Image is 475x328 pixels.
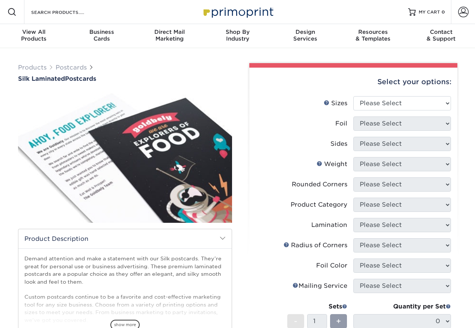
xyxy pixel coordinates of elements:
a: Shop ByIndustry [204,24,271,48]
div: & Support [407,29,475,42]
span: - [294,316,297,327]
div: Quantity per Set [353,302,451,311]
a: DesignServices [271,24,339,48]
span: Silk Laminated [18,75,65,82]
span: Contact [407,29,475,35]
a: Products [18,64,47,71]
div: Select your options: [255,68,451,96]
a: BusinessCards [68,24,136,48]
div: Sets [287,302,347,311]
div: Rounded Corners [292,180,347,189]
div: Sides [330,139,347,148]
span: Direct Mail [136,29,204,35]
img: Primoprint [200,4,275,20]
span: Business [68,29,136,35]
span: MY CART [419,9,440,15]
a: Contact& Support [407,24,475,48]
span: Design [271,29,339,35]
div: Weight [317,160,347,169]
div: Sizes [324,99,347,108]
div: Foil Color [316,261,347,270]
div: Product Category [291,200,347,209]
a: Postcards [56,64,87,71]
span: Shop By [204,29,271,35]
a: Silk LaminatedPostcards [18,75,232,82]
span: Resources [339,29,407,35]
span: + [336,316,341,327]
div: Services [271,29,339,42]
h2: Product Description [18,229,232,248]
input: SEARCH PRODUCTS..... [30,8,104,17]
a: Resources& Templates [339,24,407,48]
span: 0 [442,9,445,15]
div: Cards [68,29,136,42]
h1: Postcards [18,75,232,82]
a: Direct MailMarketing [136,24,204,48]
div: Radius of Corners [283,241,347,250]
img: Silk Laminated 01 [18,83,232,231]
div: Industry [204,29,271,42]
div: & Templates [339,29,407,42]
div: Lamination [311,221,347,230]
div: Marketing [136,29,204,42]
div: Mailing Service [293,281,347,290]
p: Demand attention and make a statement with our Silk postcards. They’re great for personal use or ... [24,255,226,324]
div: Foil [335,119,347,128]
